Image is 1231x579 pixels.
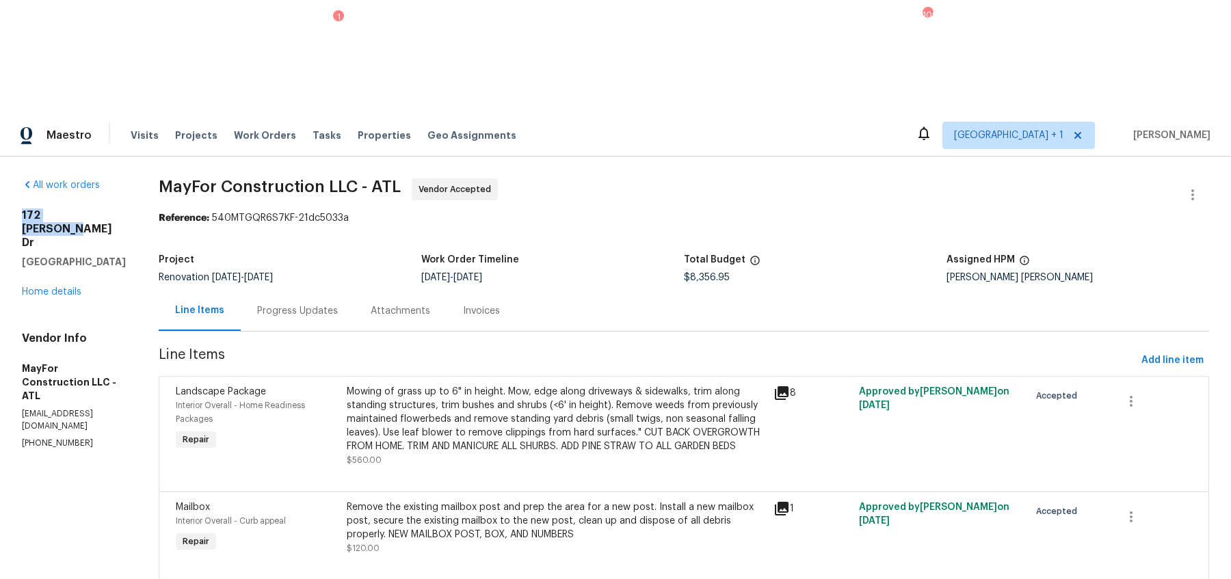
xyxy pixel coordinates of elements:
[347,385,765,453] div: Mowing of grass up to 6" in height. Mow, edge along driveways & sidewalks, trim along standing st...
[131,129,159,142] span: Visits
[773,385,851,401] div: 8
[947,255,1015,265] h5: Assigned HPM
[244,273,273,282] span: [DATE]
[159,213,209,223] b: Reference:
[257,304,338,318] div: Progress Updates
[22,180,100,190] a: All work orders
[234,129,296,142] span: Work Orders
[22,255,126,269] h5: [GEOGRAPHIC_DATA]
[1136,348,1209,373] button: Add line item
[421,273,482,282] span: -
[159,211,1209,225] div: 540MTGQR6S7KF-21dc5033a
[684,273,730,282] span: $8,356.95
[159,348,1136,373] span: Line Items
[1141,352,1204,369] span: Add line item
[453,273,482,282] span: [DATE]
[175,129,217,142] span: Projects
[347,500,765,541] div: Remove the existing mailbox post and prep the area for a new post. Install a new mailbox post, se...
[176,502,210,512] span: Mailbox
[859,401,890,410] span: [DATE]
[954,129,1063,142] span: [GEOGRAPHIC_DATA] + 1
[427,129,516,142] span: Geo Assignments
[212,273,241,282] span: [DATE]
[176,387,266,396] span: Landscape Package
[421,255,519,265] h5: Work Order Timeline
[347,456,382,464] span: $560.00
[177,433,215,446] span: Repair
[347,544,380,552] span: $120.00
[371,304,430,318] div: Attachments
[313,131,341,140] span: Tasks
[1036,389,1083,403] span: Accepted
[47,129,92,142] span: Maestro
[22,437,126,449] p: [PHONE_NUMBER]
[176,517,286,525] span: Interior Overall - Curb appeal
[947,273,1209,282] div: [PERSON_NAME] [PERSON_NAME]
[177,535,215,548] span: Repair
[750,255,760,273] span: The total cost of line items that have been proposed by Opendoor. This sum includes line items th...
[419,183,497,196] span: Vendor Accepted
[859,516,890,526] span: [DATE]
[22,362,126,403] h5: MayFor Construction LLC - ATL
[1128,129,1210,142] span: [PERSON_NAME]
[22,287,81,297] a: Home details
[22,332,126,345] h4: Vendor Info
[159,255,194,265] h5: Project
[175,304,224,317] div: Line Items
[684,255,745,265] h5: Total Budget
[859,387,1009,410] span: Approved by [PERSON_NAME] on
[22,208,126,250] h2: 172 [PERSON_NAME] Dr
[1036,504,1083,518] span: Accepted
[159,178,401,195] span: MayFor Construction LLC - ATL
[159,273,273,282] span: Renovation
[176,401,305,423] span: Interior Overall - Home Readiness Packages
[22,408,126,431] p: [EMAIL_ADDRESS][DOMAIN_NAME]
[421,273,450,282] span: [DATE]
[358,129,411,142] span: Properties
[463,304,500,318] div: Invoices
[859,502,1009,526] span: Approved by [PERSON_NAME] on
[773,500,851,517] div: 1
[1019,255,1030,273] span: The hpm assigned to this work order.
[212,273,273,282] span: -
